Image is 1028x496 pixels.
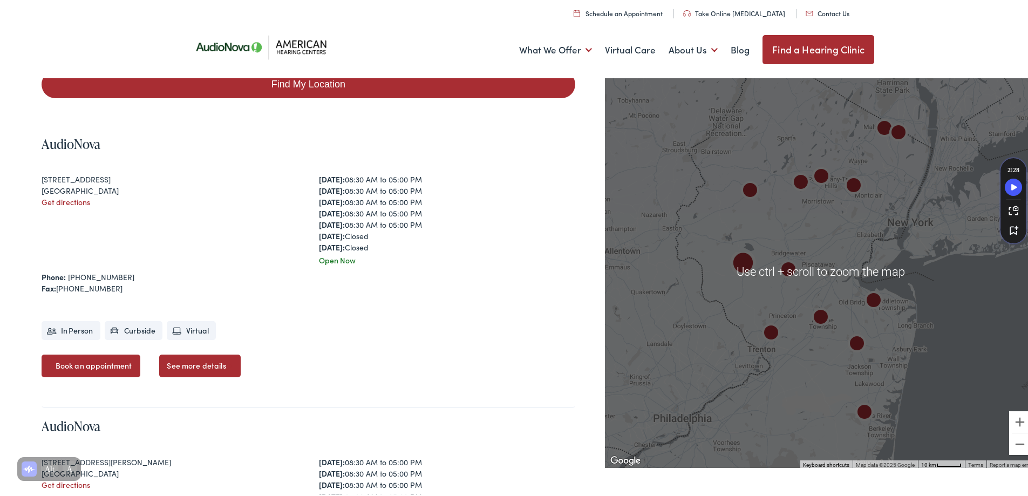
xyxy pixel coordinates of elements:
[319,240,345,250] strong: [DATE]:
[42,194,90,205] a: Get directions
[758,319,784,345] div: AudioNova
[42,454,298,466] div: [STREET_ADDRESS][PERSON_NAME]
[806,6,849,16] a: Contact Us
[42,415,100,433] a: AudioNova
[731,28,750,68] a: Blog
[519,28,592,68] a: What We Offer
[42,281,56,291] strong: Fax:
[42,466,298,477] div: [GEOGRAPHIC_DATA]
[319,466,345,477] strong: [DATE]:
[806,9,813,14] img: utility icon
[42,69,575,96] a: Find My Location
[808,162,834,188] div: AudioNova
[605,28,656,68] a: Virtual Care
[42,477,90,488] a: Get directions
[42,352,141,375] a: Book an appointment
[68,269,134,280] a: [PHONE_NUMBER]
[737,176,763,202] div: AudioNova
[861,287,887,312] div: AudioNova
[42,269,66,280] strong: Phone:
[42,319,100,338] li: In Person
[167,319,216,338] li: Virtual
[319,183,345,194] strong: [DATE]:
[319,454,345,465] strong: [DATE]:
[730,250,756,276] div: AudioNova
[763,33,874,62] a: Find a Hearing Clinic
[574,8,580,15] img: utility icon
[669,28,718,68] a: About Us
[872,114,897,140] div: AudioNova
[808,303,834,329] div: AudioNova
[574,6,663,16] a: Schedule an Appointment
[844,330,870,356] div: AudioNova
[886,119,911,145] div: AudioNova
[105,319,163,338] li: Curbside
[841,172,867,198] div: American Hearing Centers by AudioNova
[42,183,298,194] div: [GEOGRAPHIC_DATA]
[683,6,785,16] a: Take Online [MEDICAL_DATA]
[319,217,345,228] strong: [DATE]:
[683,8,691,15] img: utility icon
[803,459,849,467] button: Keyboard shortcuts
[42,281,575,292] div: [PHONE_NUMBER]
[918,458,965,466] button: Map Scale: 10 km per 43 pixels
[319,172,575,251] div: 08:30 AM to 05:00 PM 08:30 AM to 05:00 PM 08:30 AM to 05:00 PM 08:30 AM to 05:00 PM 08:30 AM to 0...
[319,172,345,182] strong: [DATE]:
[159,352,240,375] a: See more details
[319,194,345,205] strong: [DATE]:
[968,460,983,466] a: Terms (opens in new tab)
[608,452,643,466] a: Open this area in Google Maps (opens a new window)
[319,253,575,264] div: Open Now
[42,133,100,151] a: AudioNova
[775,256,801,282] div: AudioNova
[608,452,643,466] img: Google
[319,206,345,216] strong: [DATE]:
[319,477,345,488] strong: [DATE]:
[788,168,814,194] div: American Hearing Centers by AudioNova
[852,398,877,424] div: AudioNova
[42,172,298,183] div: [STREET_ADDRESS]
[319,228,345,239] strong: [DATE]:
[921,460,936,466] span: 10 km
[856,460,915,466] span: Map data ©2025 Google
